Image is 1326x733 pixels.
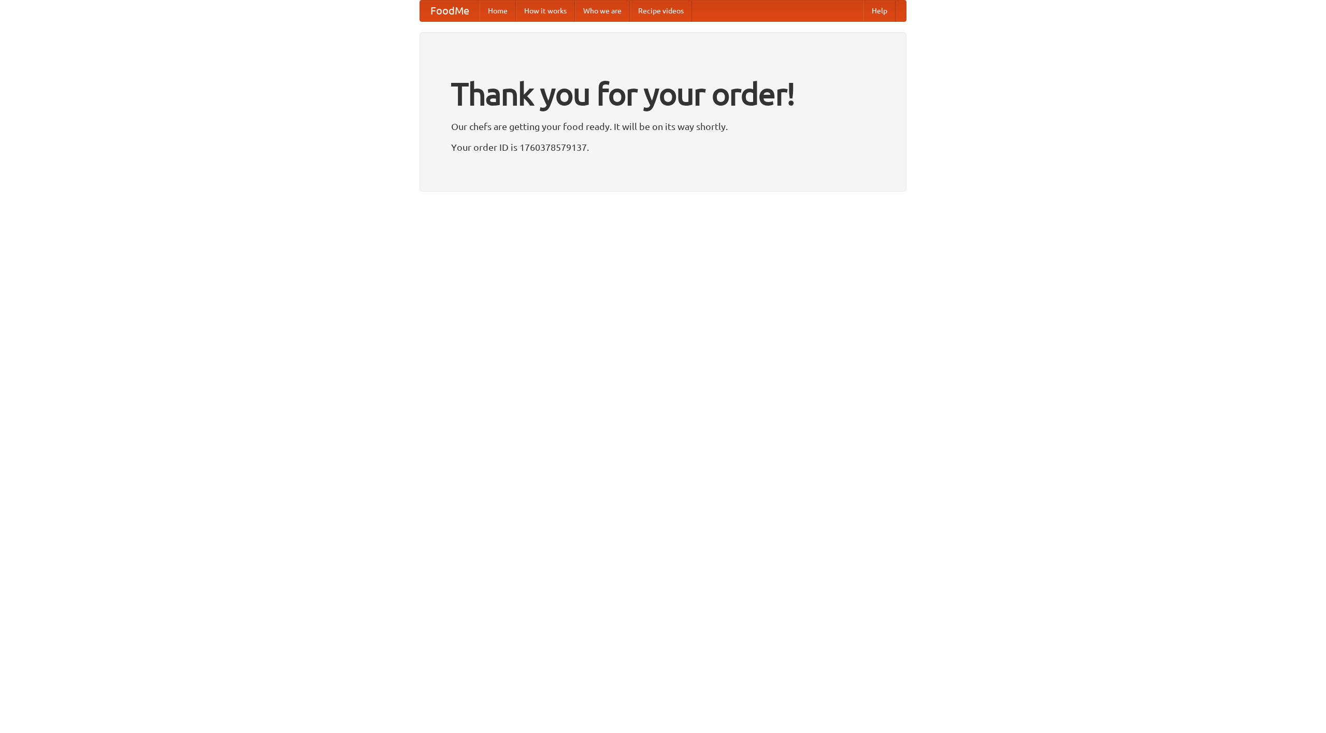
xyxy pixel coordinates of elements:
a: Help [863,1,896,21]
a: How it works [516,1,575,21]
a: Recipe videos [630,1,692,21]
a: Home [480,1,516,21]
a: Who we are [575,1,630,21]
a: FoodMe [420,1,480,21]
h1: Thank you for your order! [451,69,875,119]
p: Our chefs are getting your food ready. It will be on its way shortly. [451,119,875,134]
p: Your order ID is 1760378579137. [451,139,875,155]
